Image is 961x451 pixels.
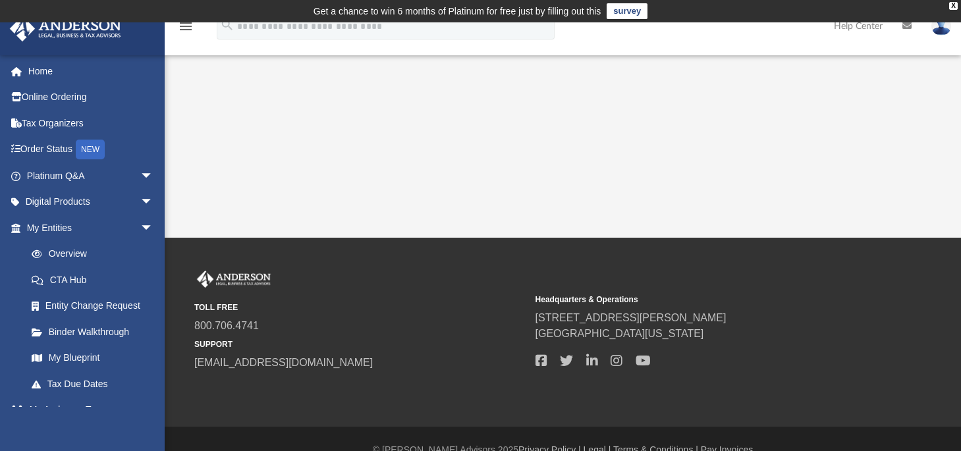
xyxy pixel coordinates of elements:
[140,163,167,190] span: arrow_drop_down
[535,312,727,323] a: [STREET_ADDRESS][PERSON_NAME]
[194,357,373,368] a: [EMAIL_ADDRESS][DOMAIN_NAME]
[9,136,173,163] a: Order StatusNEW
[194,302,526,313] small: TOLL FREE
[18,345,167,371] a: My Blueprint
[194,271,273,288] img: Anderson Advisors Platinum Portal
[6,16,125,41] img: Anderson Advisors Platinum Portal
[9,163,173,189] a: Platinum Q&Aarrow_drop_down
[9,189,173,215] a: Digital Productsarrow_drop_down
[220,18,234,32] i: search
[9,58,173,84] a: Home
[140,189,167,216] span: arrow_drop_down
[9,215,173,241] a: My Entitiesarrow_drop_down
[18,267,173,293] a: CTA Hub
[535,328,704,339] a: [GEOGRAPHIC_DATA][US_STATE]
[931,16,951,36] img: User Pic
[178,18,194,34] i: menu
[314,3,601,19] div: Get a chance to win 6 months of Platinum for free just by filling out this
[76,140,105,159] div: NEW
[178,25,194,34] a: menu
[194,320,259,331] a: 800.706.4741
[9,110,173,136] a: Tax Organizers
[535,294,867,305] small: Headquarters & Operations
[194,338,526,350] small: SUPPORT
[18,241,173,267] a: Overview
[140,215,167,242] span: arrow_drop_down
[949,2,958,10] div: close
[18,293,173,319] a: Entity Change Request
[607,3,647,19] a: survey
[18,319,173,345] a: Binder Walkthrough
[9,84,173,111] a: Online Ordering
[18,371,173,397] a: Tax Due Dates
[9,397,167,423] a: My Anderson Teamarrow_drop_down
[140,397,167,424] span: arrow_drop_down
